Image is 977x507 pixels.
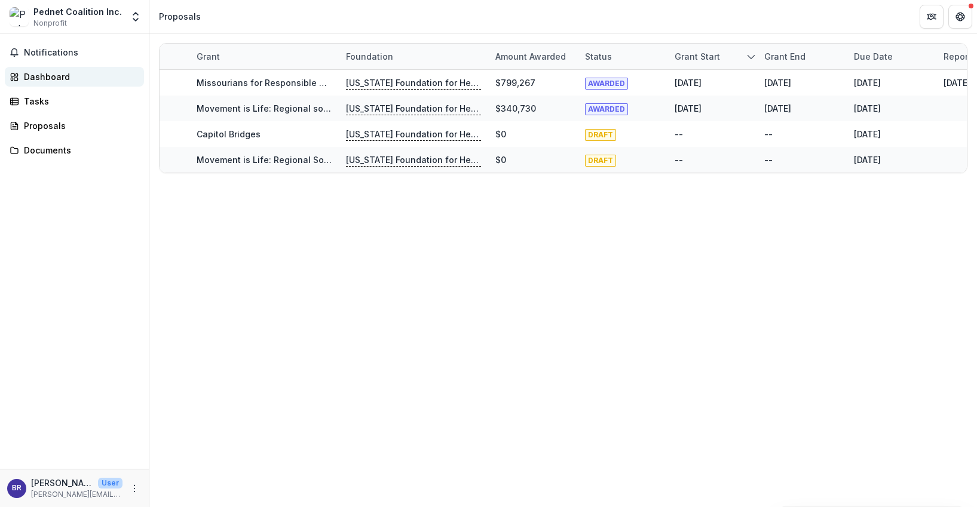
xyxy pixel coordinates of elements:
div: Grant end [757,44,847,69]
div: [DATE] [675,102,702,115]
button: More [127,481,142,496]
a: Movement is Life: Regional Solutions to Rural Transportation Equity for Older Adults [197,155,548,165]
div: Due Date [847,44,936,69]
a: Missourians for Responsible Transportation - Bringing Equitable Statewide Transportation Planning... [197,78,676,88]
div: Grant end [757,50,813,63]
p: [PERSON_NAME] [31,477,93,489]
div: Due Date [847,50,900,63]
div: Status [578,44,667,69]
div: Status [578,50,619,63]
div: [DATE] [854,128,881,140]
p: [US_STATE] Foundation for Health [346,153,481,167]
div: $0 [495,128,506,140]
div: Grant [189,50,227,63]
div: Foundation [339,44,488,69]
div: Amount awarded [488,44,578,69]
a: Tasks [5,91,144,111]
span: DRAFT [585,155,616,167]
span: Nonprofit [33,18,67,29]
div: Foundation [339,50,400,63]
p: [PERSON_NAME][EMAIL_ADDRESS][DOMAIN_NAME] [31,489,122,500]
div: Pednet Coalition Inc. [33,5,122,18]
nav: breadcrumb [154,8,206,25]
button: Notifications [5,43,144,62]
div: -- [675,153,683,166]
div: [DATE] [675,76,702,89]
div: $340,730 [495,102,536,115]
div: -- [764,128,773,140]
a: Movement is Life: Regional solutions to rural transportation equity [197,103,475,113]
div: [DATE] [764,76,791,89]
div: Proposals [24,119,134,132]
div: [DATE] [854,102,881,115]
a: Capitol Bridges [197,129,261,139]
p: [US_STATE] Foundation for Health [346,128,481,141]
span: Notifications [24,48,139,58]
div: -- [675,128,683,140]
div: Documents [24,144,134,156]
a: Documents [5,140,144,160]
div: [DATE] [764,102,791,115]
button: Partners [920,5,944,29]
div: $799,267 [495,76,535,89]
div: Grant start [667,50,727,63]
svg: sorted descending [746,52,756,62]
div: Grant [189,44,339,69]
span: AWARDED [585,103,628,115]
div: Dashboard [24,70,134,83]
div: Tasks [24,95,134,107]
a: Dashboard [5,67,144,87]
p: [US_STATE] Foundation for Health [346,102,481,115]
a: Proposals [5,116,144,136]
div: Grant start [667,44,757,69]
div: Amount awarded [488,50,573,63]
button: Get Help [948,5,972,29]
p: [US_STATE] Foundation for Health [346,76,481,90]
div: Proposals [159,10,201,23]
div: Becky Reed [12,484,22,492]
span: AWARDED [585,78,628,90]
span: DRAFT [585,129,616,141]
div: [DATE] [854,76,881,89]
img: Pednet Coalition Inc. [10,7,29,26]
div: -- [764,153,773,166]
div: [DATE] [854,153,881,166]
button: Open entity switcher [127,5,144,29]
a: [DATE] [944,78,970,88]
div: $0 [495,153,506,166]
p: User [98,478,122,488]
